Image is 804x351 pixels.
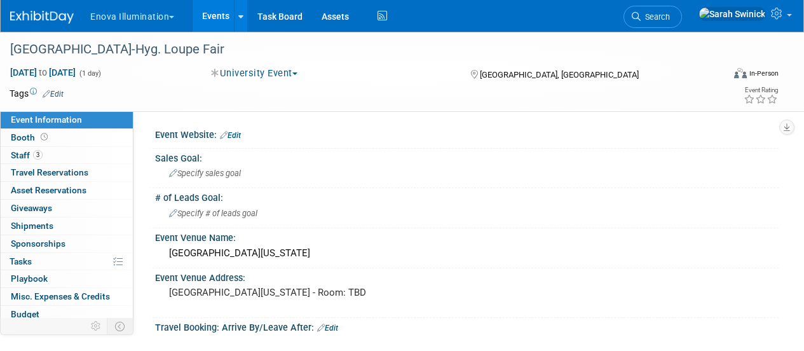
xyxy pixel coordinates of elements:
[155,149,779,165] div: Sales Goal:
[11,185,86,195] span: Asset Reservations
[169,209,257,218] span: Specify # of leads goal
[37,67,49,78] span: to
[220,131,241,140] a: Edit
[666,66,779,85] div: Event Format
[107,318,133,334] td: Toggle Event Tabs
[1,164,133,181] a: Travel Reservations
[11,221,53,231] span: Shipments
[155,188,779,204] div: # of Leads Goal:
[10,67,76,78] span: [DATE] [DATE]
[169,287,401,298] pre: [GEOGRAPHIC_DATA][US_STATE] - Room: TBD
[1,235,133,252] a: Sponsorships
[744,87,778,93] div: Event Rating
[11,273,48,284] span: Playbook
[11,167,88,177] span: Travel Reservations
[78,69,101,78] span: (1 day)
[623,6,682,28] a: Search
[38,132,50,142] span: Booth not reserved yet
[85,318,107,334] td: Personalize Event Tab Strip
[1,253,133,270] a: Tasks
[1,200,133,217] a: Giveaways
[10,11,74,24] img: ExhibitDay
[11,150,43,160] span: Staff
[165,244,769,263] div: [GEOGRAPHIC_DATA][US_STATE]
[1,270,133,287] a: Playbook
[11,238,65,249] span: Sponsorships
[11,132,50,142] span: Booth
[1,182,133,199] a: Asset Reservations
[43,90,64,99] a: Edit
[480,70,639,79] span: [GEOGRAPHIC_DATA], [GEOGRAPHIC_DATA]
[317,324,338,333] a: Edit
[1,217,133,235] a: Shipments
[1,147,133,164] a: Staff3
[155,125,779,142] div: Event Website:
[1,288,133,305] a: Misc. Expenses & Credits
[10,87,64,100] td: Tags
[33,150,43,160] span: 3
[1,129,133,146] a: Booth
[749,69,779,78] div: In-Person
[155,268,779,284] div: Event Venue Address:
[1,306,133,323] a: Budget
[698,7,766,21] img: Sarah Swinick
[734,68,747,78] img: Format-Inperson.png
[10,256,32,266] span: Tasks
[641,12,670,22] span: Search
[11,203,52,213] span: Giveaways
[11,309,39,319] span: Budget
[207,67,303,80] button: University Event
[11,291,110,301] span: Misc. Expenses & Credits
[155,228,779,244] div: Event Venue Name:
[1,111,133,128] a: Event Information
[169,169,241,178] span: Specify sales goal
[155,318,779,334] div: Travel Booking: Arrive By/Leave After:
[11,114,82,125] span: Event Information
[6,38,713,61] div: [GEOGRAPHIC_DATA]-Hyg. Loupe Fair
